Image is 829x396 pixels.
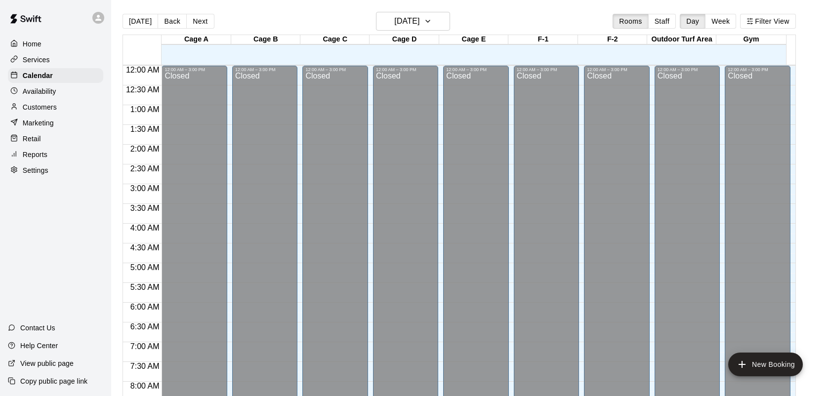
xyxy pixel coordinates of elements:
[162,35,231,44] div: Cage A
[8,147,103,162] a: Reports
[20,341,58,351] p: Help Center
[23,118,54,128] p: Marketing
[124,85,162,94] span: 12:30 AM
[128,342,162,351] span: 7:00 AM
[158,14,187,29] button: Back
[128,224,162,232] span: 4:00 AM
[446,67,505,72] div: 12:00 AM – 3:00 PM
[376,12,450,31] button: [DATE]
[305,67,365,72] div: 12:00 AM – 3:00 PM
[165,67,224,72] div: 12:00 AM – 3:00 PM
[128,204,162,212] span: 3:30 AM
[8,131,103,146] a: Retail
[20,323,55,333] p: Contact Us
[186,14,214,29] button: Next
[20,376,87,386] p: Copy public page link
[439,35,508,44] div: Cage E
[128,105,162,114] span: 1:00 AM
[128,164,162,173] span: 2:30 AM
[300,35,370,44] div: Cage C
[658,67,717,72] div: 12:00 AM – 3:00 PM
[8,116,103,130] a: Marketing
[128,145,162,153] span: 2:00 AM
[128,125,162,133] span: 1:30 AM
[20,358,74,368] p: View public page
[128,382,162,390] span: 8:00 AM
[23,55,50,65] p: Services
[376,67,435,72] div: 12:00 AM – 3:00 PM
[128,303,162,311] span: 6:00 AM
[728,353,803,376] button: add
[648,14,676,29] button: Staff
[128,283,162,291] span: 5:30 AM
[124,66,162,74] span: 12:00 AM
[231,35,300,44] div: Cage B
[8,52,103,67] a: Services
[23,150,47,159] p: Reports
[23,86,56,96] p: Availability
[705,14,736,29] button: Week
[508,35,578,44] div: F-1
[8,100,103,115] a: Customers
[23,71,53,80] p: Calendar
[613,14,648,29] button: Rooms
[8,163,103,178] a: Settings
[23,39,41,49] p: Home
[740,14,795,29] button: Filter View
[128,184,162,193] span: 3:00 AM
[370,35,439,44] div: Cage D
[235,67,294,72] div: 12:00 AM – 3:00 PM
[394,14,419,28] h6: [DATE]
[23,102,57,112] p: Customers
[128,263,162,272] span: 5:00 AM
[8,37,103,51] a: Home
[578,35,647,44] div: F-2
[587,67,646,72] div: 12:00 AM – 3:00 PM
[680,14,705,29] button: Day
[23,134,41,144] p: Retail
[8,84,103,99] a: Availability
[716,35,786,44] div: Gym
[517,67,576,72] div: 12:00 AM – 3:00 PM
[8,68,103,83] a: Calendar
[128,243,162,252] span: 4:30 AM
[128,362,162,370] span: 7:30 AM
[728,67,787,72] div: 12:00 AM – 3:00 PM
[128,322,162,331] span: 6:30 AM
[23,165,48,175] p: Settings
[123,14,158,29] button: [DATE]
[647,35,716,44] div: Outdoor Turf Area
